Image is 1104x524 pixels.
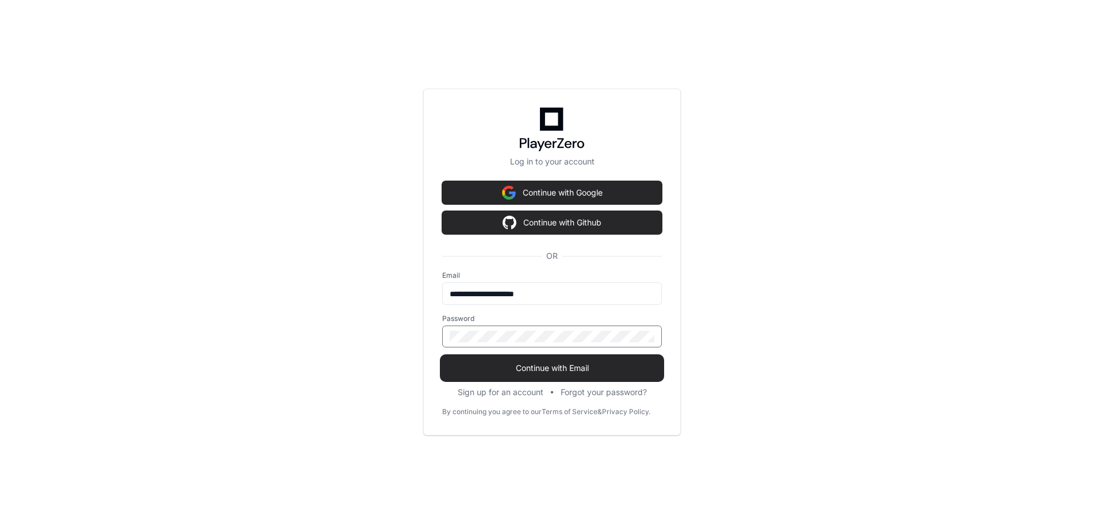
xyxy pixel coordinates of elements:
span: Continue with Email [442,362,662,374]
p: Log in to your account [442,156,662,167]
span: OR [542,250,562,262]
button: Forgot your password? [561,387,647,398]
a: Privacy Policy. [602,407,650,416]
a: Terms of Service [542,407,597,416]
label: Email [442,271,662,280]
button: Continue with Email [442,357,662,380]
button: Sign up for an account [458,387,543,398]
div: By continuing you agree to our [442,407,542,416]
img: Sign in with google [503,211,516,234]
button: Continue with Github [442,211,662,234]
label: Password [442,314,662,323]
div: & [597,407,602,416]
button: Continue with Google [442,181,662,204]
img: Sign in with google [502,181,516,204]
